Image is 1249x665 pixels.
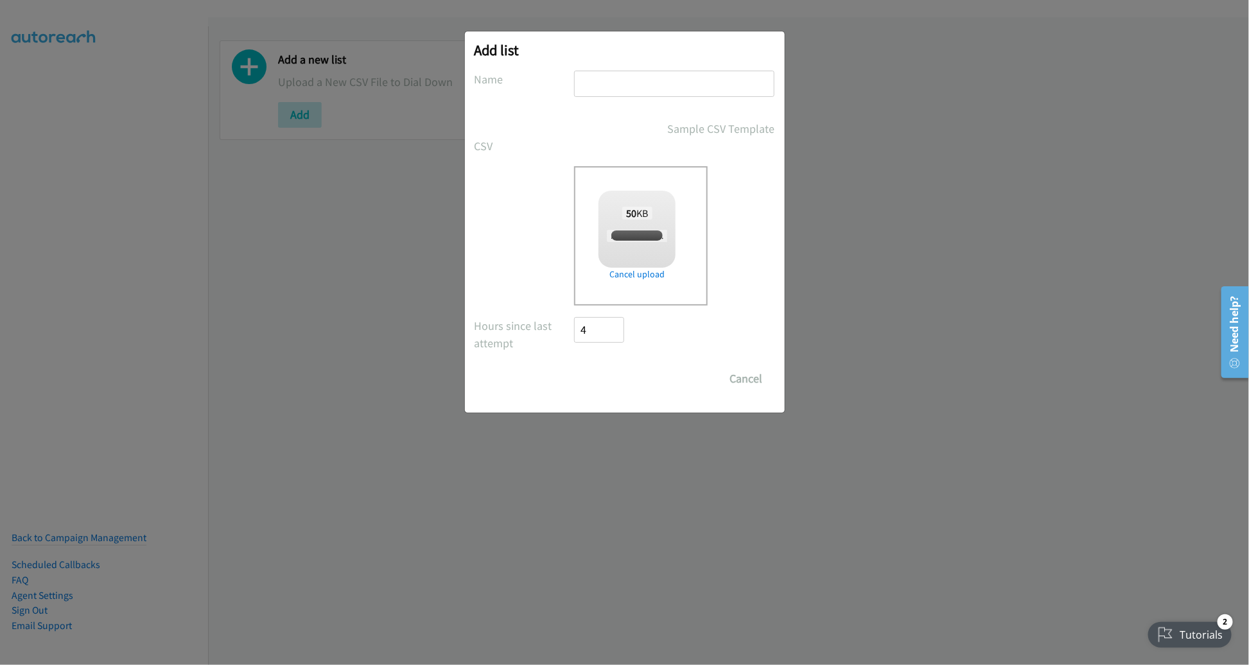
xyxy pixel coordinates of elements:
[475,317,575,352] label: Hours since last attempt
[475,137,575,155] label: CSV
[475,71,575,88] label: Name
[668,120,775,137] a: Sample CSV Template
[1140,609,1239,655] iframe: Checklist
[607,230,699,242] span: report1760316599196.csv
[475,41,775,59] h2: Add list
[626,207,636,220] strong: 50
[718,366,775,392] button: Cancel
[598,268,676,281] a: Cancel upload
[622,207,652,220] span: KB
[1212,281,1249,383] iframe: Resource Center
